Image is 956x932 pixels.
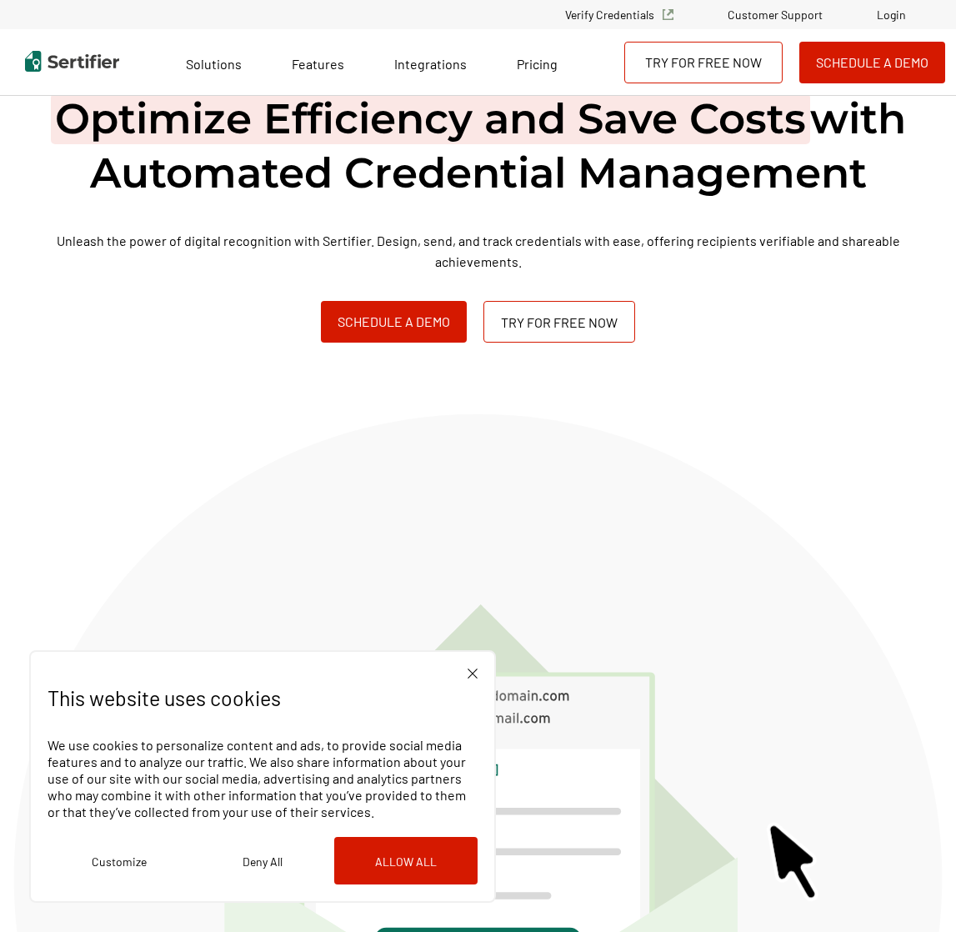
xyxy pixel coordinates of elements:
span: Unleash the power of digital recognition with Sertifier. Design, send, and track credentials with... [57,233,900,269]
button: Schedule a Demo [799,42,945,83]
img: Sertifier | Digital Credentialing Platform [25,51,119,72]
iframe: Chat Widget [873,852,956,932]
span: Schedule a Demo [816,57,928,68]
a: Try for Free Now [483,301,635,343]
button: Schedule a Demo [321,301,467,343]
span: Deny All [243,856,283,868]
span: This website uses cookies [48,685,281,710]
a: Verify Credentials [565,8,673,22]
a: Try for Free Now [624,42,783,83]
span: Optimize Efficiency and Save Costs [55,93,806,144]
span: Solutions [186,56,242,72]
button: Deny All [191,837,334,884]
span: Pricing [517,56,558,72]
span: Schedule a Demo [338,316,450,328]
span: Verify Credentials [565,8,654,22]
span: Try for Free Now [501,314,618,330]
a: Integrations [394,52,467,73]
a: Pricing [517,52,558,73]
img: Cookie Popup Close [468,669,478,679]
span: Integrations [394,56,467,72]
span: Try for Free Now [645,54,762,70]
button: Allow All [334,837,478,884]
span: Allow All [375,856,437,868]
span: We use cookies to personalize content and ads, to provide social media features and to analyze ou... [48,737,466,819]
a: Customer Support [728,8,823,22]
img: Verified [663,9,673,20]
a: Login [877,8,906,22]
button: Customize [48,837,191,884]
span: Customize [92,856,147,868]
span: Features [292,56,344,72]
